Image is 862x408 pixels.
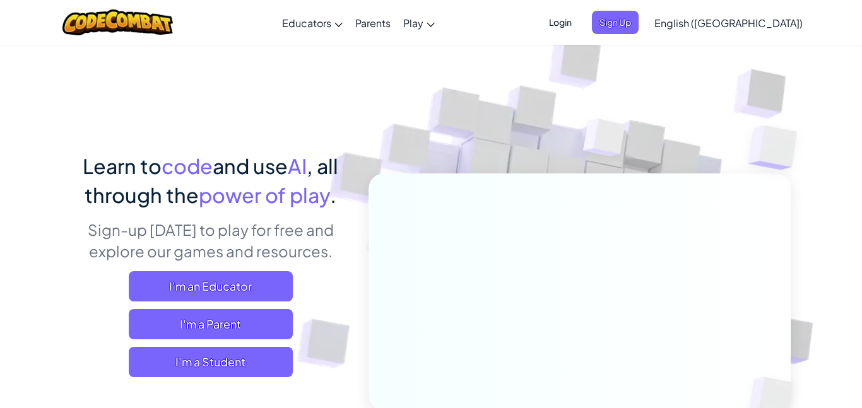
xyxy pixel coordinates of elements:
img: CodeCombat logo [62,9,173,35]
button: Sign Up [592,11,639,34]
span: . [330,182,336,207]
a: I'm an Educator [129,271,293,301]
span: Learn to [83,153,162,178]
button: Login [541,11,579,34]
span: Play [403,16,423,30]
a: I'm a Parent [129,309,293,339]
a: Play [397,6,441,40]
a: Parents [349,6,397,40]
span: code [162,153,213,178]
img: Overlap cubes [723,95,832,201]
span: and use [213,153,288,178]
a: English ([GEOGRAPHIC_DATA]) [648,6,809,40]
p: Sign-up [DATE] to play for free and explore our games and resources. [71,219,350,262]
span: Educators [282,16,331,30]
span: AI [288,153,307,178]
span: English ([GEOGRAPHIC_DATA]) [654,16,803,30]
a: Educators [276,6,349,40]
button: I'm a Student [129,347,293,377]
img: Overlap cubes [560,94,651,188]
span: power of play [199,182,330,207]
